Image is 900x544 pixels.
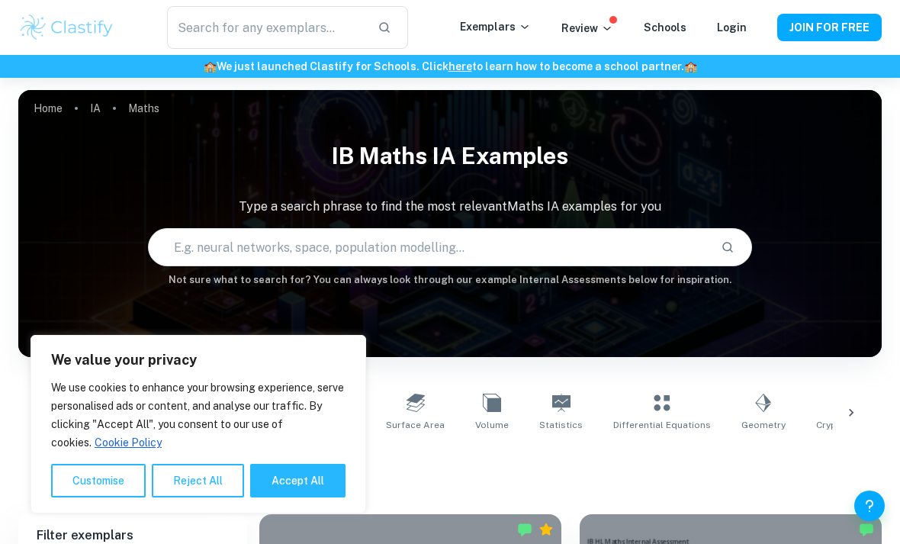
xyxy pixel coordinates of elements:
[18,12,115,43] img: Clastify logo
[854,491,885,521] button: Help and Feedback
[31,335,366,513] div: We value your privacy
[90,98,101,119] a: IA
[51,378,346,452] p: We use cookies to enhance your browsing experience, serve personalised ads or content, and analys...
[167,6,365,49] input: Search for any exemplars...
[539,418,583,432] span: Statistics
[128,100,159,117] p: Maths
[386,418,445,432] span: Surface Area
[517,522,532,537] img: Marked
[777,14,882,41] button: JOIN FOR FREE
[62,450,839,478] h1: All Maths IA Examples
[460,18,531,35] p: Exemplars
[34,98,63,119] a: Home
[51,351,346,369] p: We value your privacy
[717,21,747,34] a: Login
[204,60,217,72] span: 🏫
[448,60,472,72] a: here
[152,464,244,497] button: Reject All
[816,418,878,432] span: Cryptography
[18,133,882,179] h1: IB Maths IA examples
[250,464,346,497] button: Accept All
[51,464,146,497] button: Customise
[715,234,741,260] button: Search
[149,226,709,269] input: E.g. neural networks, space, population modelling...
[684,60,697,72] span: 🏫
[3,58,897,75] h6: We just launched Clastify for Schools. Click to learn how to become a school partner.
[613,418,711,432] span: Differential Equations
[475,418,509,432] span: Volume
[538,522,554,537] div: Premium
[561,20,613,37] p: Review
[18,198,882,216] p: Type a search phrase to find the most relevant Maths IA examples for you
[94,436,162,449] a: Cookie Policy
[644,21,686,34] a: Schools
[741,418,786,432] span: Geometry
[18,272,882,288] h6: Not sure what to search for? You can always look through our example Internal Assessments below f...
[859,522,874,537] img: Marked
